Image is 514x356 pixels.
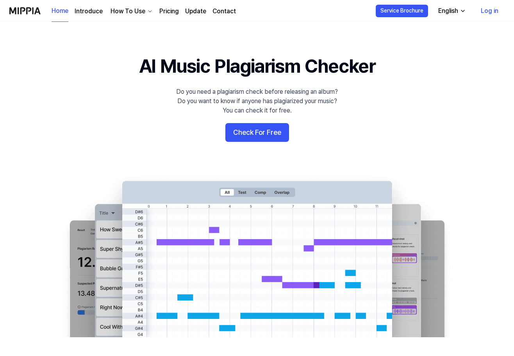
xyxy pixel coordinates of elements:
[109,7,147,16] div: How To Use
[159,7,179,16] a: Pricing
[432,3,471,19] button: English
[75,7,103,16] a: Introduce
[185,7,206,16] a: Update
[225,123,289,142] button: Check For Free
[139,53,375,79] h1: AI Music Plagiarism Checker
[212,7,236,16] a: Contact
[437,6,460,16] div: English
[176,87,338,115] div: Do you need a plagiarism check before releasing an album? Do you want to know if anyone has plagi...
[109,7,153,16] button: How To Use
[54,173,460,337] img: main Image
[52,0,68,22] a: Home
[376,5,428,17] button: Service Brochure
